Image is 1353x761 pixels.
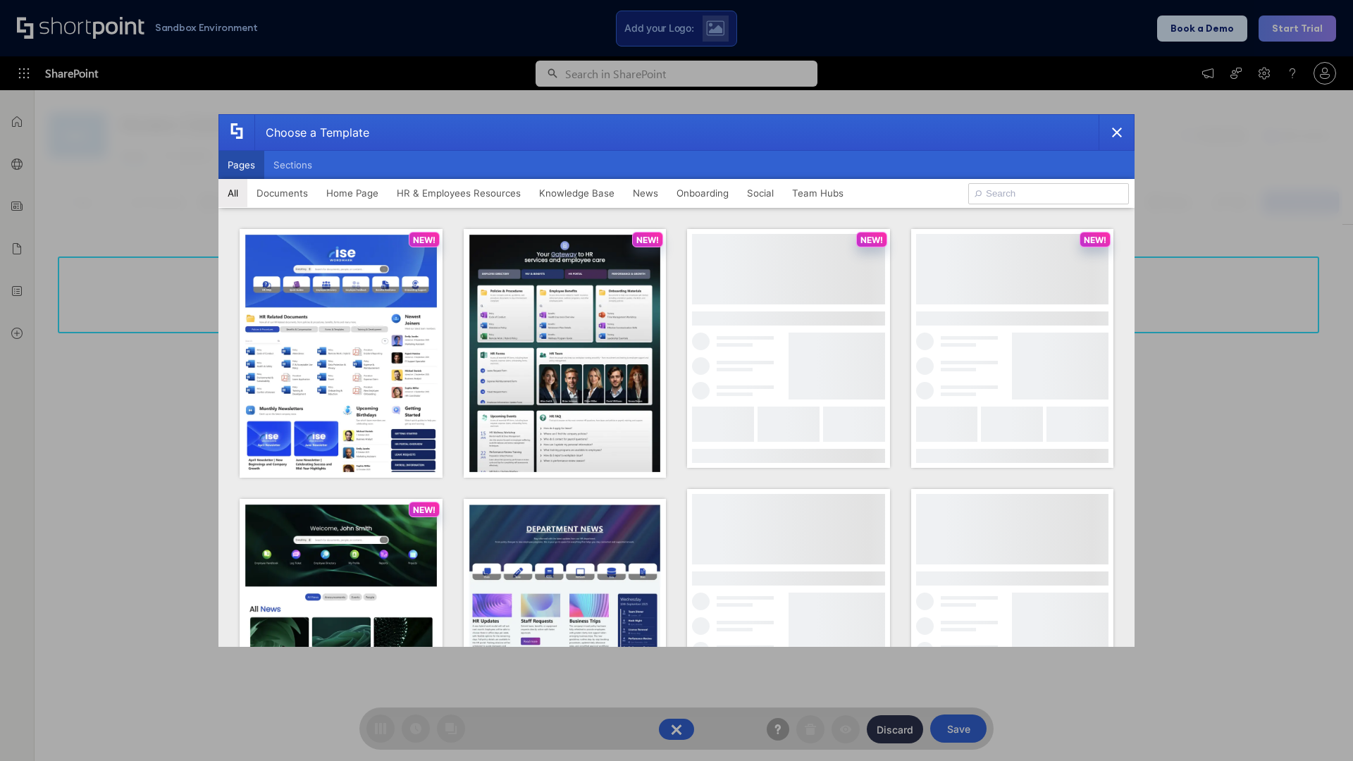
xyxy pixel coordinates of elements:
[218,179,247,207] button: All
[783,179,853,207] button: Team Hubs
[264,151,321,179] button: Sections
[1283,693,1353,761] iframe: Chat Widget
[968,183,1129,204] input: Search
[624,179,667,207] button: News
[218,151,264,179] button: Pages
[247,179,317,207] button: Documents
[667,179,738,207] button: Onboarding
[413,235,435,245] p: NEW!
[860,235,883,245] p: NEW!
[530,179,624,207] button: Knowledge Base
[738,179,783,207] button: Social
[636,235,659,245] p: NEW!
[317,179,388,207] button: Home Page
[1084,235,1106,245] p: NEW!
[218,114,1135,647] div: template selector
[413,505,435,515] p: NEW!
[254,115,369,150] div: Choose a Template
[388,179,530,207] button: HR & Employees Resources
